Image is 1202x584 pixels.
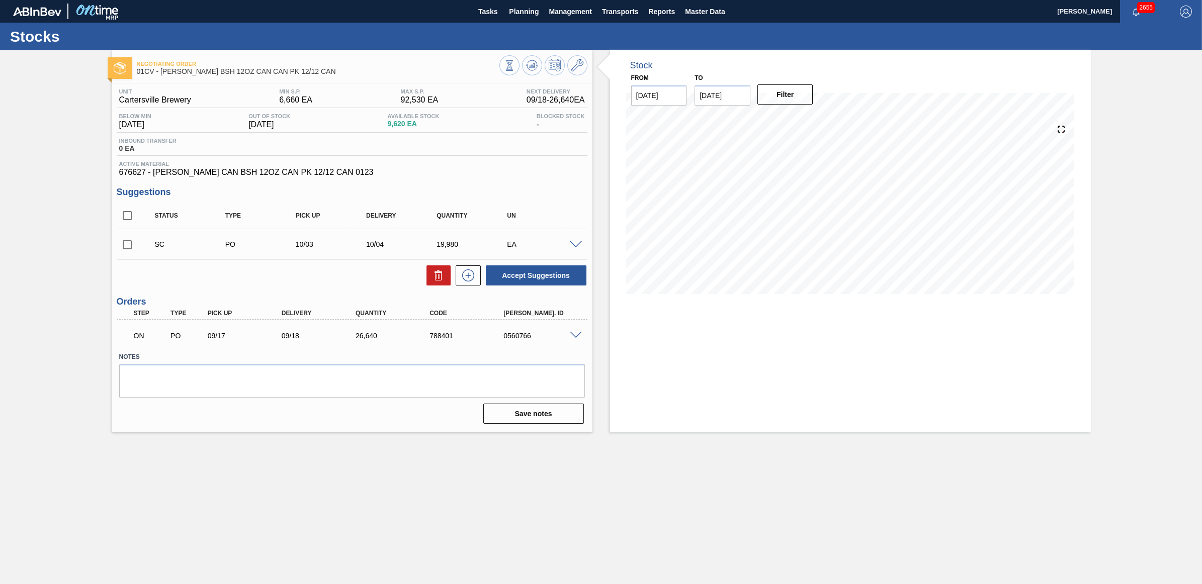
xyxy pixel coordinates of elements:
div: 10/03/2025 [293,240,373,248]
label: to [695,74,703,81]
span: 0 EA [119,145,177,152]
h1: Stocks [10,31,189,42]
div: Delete Suggestions [421,265,451,285]
span: [DATE] [248,120,290,129]
span: Active Material [119,161,585,167]
div: Purchase order [223,240,303,248]
span: Cartersville Brewery [119,95,191,105]
span: Transports [602,6,638,18]
span: 6,660 EA [279,95,312,105]
span: Out Of Stock [248,113,290,119]
div: 19,980 [434,240,514,248]
span: Tasks [477,6,499,18]
h3: Orders [117,297,587,307]
div: Type [223,212,303,219]
button: Schedule Inventory [545,55,565,75]
div: Pick up [205,310,289,317]
input: mm/dd/yyyy [631,85,687,106]
span: Inbound Transfer [119,138,177,144]
label: Notes [119,350,585,364]
div: Delivery [279,310,363,317]
button: Save notes [483,404,584,424]
div: Status [152,212,232,219]
div: UN [504,212,584,219]
div: Quantity [434,212,514,219]
span: Below Min [119,113,151,119]
span: Management [549,6,592,18]
span: [DATE] [119,120,151,129]
span: MIN S.P. [279,88,312,94]
div: 788401 [427,332,511,340]
div: Stock [630,60,653,71]
div: 26,640 [353,332,437,340]
span: 92,530 EA [401,95,439,105]
span: Negotiating Order [137,61,499,67]
span: 9,620 EA [388,120,440,128]
div: 09/18/2025 [279,332,363,340]
button: Notifications [1120,5,1152,19]
div: [PERSON_NAME]. ID [501,310,585,317]
span: 676627 - [PERSON_NAME] CAN BSH 12OZ CAN PK 12/12 CAN 0123 [119,168,585,177]
span: MAX S.P. [401,88,439,94]
input: mm/dd/yyyy [695,85,750,106]
span: Next Delivery [527,88,585,94]
div: Type [168,310,208,317]
div: Purchase order [168,332,208,340]
div: Negotiating Order [131,325,171,347]
h3: Suggestions [117,187,587,198]
img: Ícone [114,62,126,74]
span: Planning [509,6,539,18]
span: Master Data [685,6,725,18]
img: Logout [1180,6,1192,18]
label: From [631,74,649,81]
button: Filter [757,84,813,105]
div: EA [504,240,584,248]
span: Unit [119,88,191,94]
span: Reports [648,6,675,18]
button: Stocks Overview [499,55,520,75]
button: Update Chart [522,55,542,75]
div: - [534,113,587,129]
div: 10/04/2025 [364,240,444,248]
div: Quantity [353,310,437,317]
div: Pick up [293,212,373,219]
span: 01CV - CARR BSH 12OZ CAN CAN PK 12/12 CAN [137,68,499,75]
img: TNhmsLtSVTkK8tSr43FrP2fwEKptu5GPRR3wAAAABJRU5ErkJggg== [13,7,61,16]
button: Go to Master Data / General [567,55,587,75]
span: Blocked Stock [537,113,585,119]
div: Delivery [364,212,444,219]
div: New suggestion [451,265,481,285]
div: Code [427,310,511,317]
div: Accept Suggestions [481,264,587,286]
p: ON [134,332,168,340]
div: 09/17/2025 [205,332,289,340]
span: 09/18 - 26,640 EA [527,95,585,105]
span: 2655 [1137,2,1155,13]
div: Suggestion Created [152,240,232,248]
button: Accept Suggestions [486,265,586,285]
span: Available Stock [388,113,440,119]
div: 0560766 [501,332,585,340]
div: Step [131,310,171,317]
